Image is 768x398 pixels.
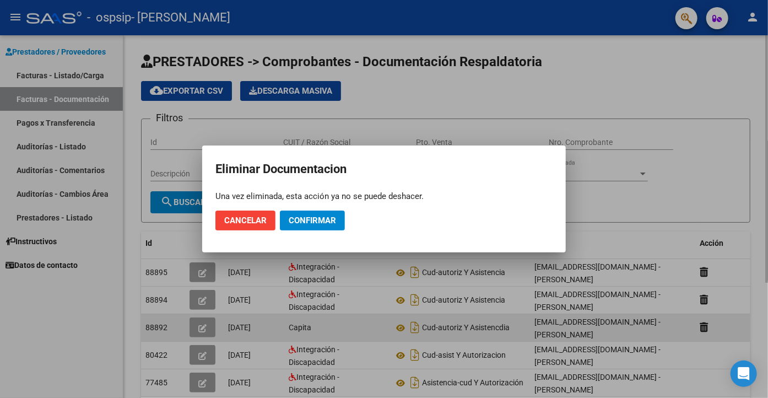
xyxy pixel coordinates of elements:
[289,216,336,225] span: Confirmar
[280,211,345,230] button: Confirmar
[215,211,275,230] button: Cancelar
[731,361,757,387] div: Open Intercom Messenger
[224,216,267,225] span: Cancelar
[215,159,553,180] h2: Eliminar Documentacion
[215,191,553,202] div: Una vez eliminada, esta acción ya no se puede deshacer.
